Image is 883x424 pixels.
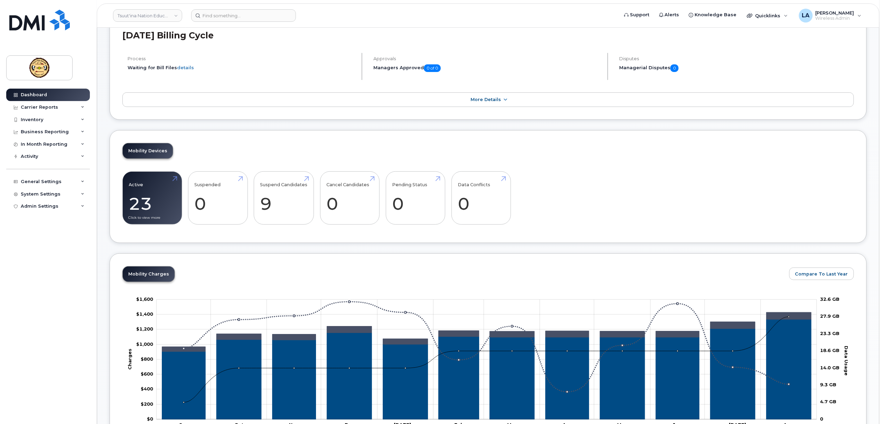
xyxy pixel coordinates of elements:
a: Data Conflicts 0 [458,175,504,221]
g: Features [162,312,811,352]
a: Mobility Charges [123,267,175,282]
a: Alerts [654,8,684,22]
a: Support [619,8,654,22]
tspan: Data Usage [844,346,849,376]
g: $0 [141,401,153,407]
a: Pending Status 0 [392,175,439,221]
tspan: $400 [141,386,153,392]
tspan: $1,000 [136,341,153,347]
a: Suspended 0 [195,175,241,221]
a: Suspend Candidates 9 [260,175,308,221]
a: details [177,65,194,70]
h4: Approvals [373,56,602,61]
g: $0 [136,311,153,317]
g: Rate Plan [162,319,811,420]
tspan: $1,400 [136,311,153,317]
h4: Disputes [619,56,854,61]
a: Mobility Devices [123,143,173,159]
g: $0 [136,326,153,332]
li: Waiting for Bill Files [128,64,356,71]
g: $0 [141,356,153,362]
span: Wireless Admin [816,16,854,21]
span: Support [630,11,649,18]
tspan: 0 [820,416,824,422]
tspan: $200 [141,401,153,407]
a: Active 23 [129,175,176,221]
span: Alerts [665,11,679,18]
div: Quicklinks [742,9,793,22]
a: Knowledge Base [684,8,742,22]
h5: Managerial Disputes [619,64,854,72]
tspan: 27.9 GB [820,314,840,319]
tspan: $0 [147,416,153,422]
span: LA [802,11,810,20]
span: Knowledge Base [695,11,737,18]
tspan: $600 [141,371,153,377]
g: $0 [141,371,153,377]
span: [PERSON_NAME] [816,10,854,16]
tspan: 32.6 GB [820,296,840,302]
input: Find something... [191,9,296,22]
tspan: $1,600 [136,296,153,302]
tspan: Charges [127,349,132,370]
g: $0 [136,296,153,302]
h2: [DATE] Billing Cycle [122,30,854,40]
a: Tsuut'ina Nation Education [113,9,182,22]
tspan: 4.7 GB [820,399,837,405]
tspan: $1,200 [136,326,153,332]
span: 0 [670,64,679,72]
g: $0 [136,341,153,347]
span: 0 of 0 [424,64,441,72]
tspan: $800 [141,356,153,362]
tspan: 14.0 GB [820,365,840,370]
g: $0 [141,386,153,392]
h4: Process [128,56,356,61]
span: More Details [471,97,501,102]
tspan: 9.3 GB [820,382,837,387]
a: Cancel Candidates 0 [326,175,373,221]
div: Lorraine Agustin [794,9,866,22]
tspan: 18.6 GB [820,348,840,353]
tspan: 23.3 GB [820,331,840,336]
button: Compare To Last Year [789,268,854,280]
span: Compare To Last Year [795,271,848,277]
h5: Managers Approved [373,64,602,72]
span: Quicklinks [755,13,781,18]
